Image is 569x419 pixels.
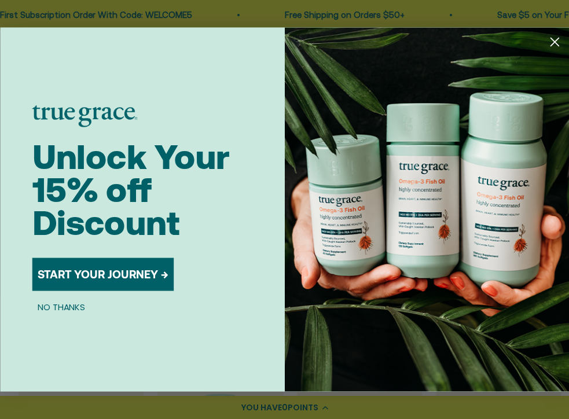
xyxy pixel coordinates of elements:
img: logo placeholder [32,105,137,127]
button: Close dialog [545,32,564,52]
button: START YOUR JOURNEY → [32,258,174,291]
span: Unlock Your 15% off Discount [32,137,229,242]
button: NO THANKS [32,300,90,314]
